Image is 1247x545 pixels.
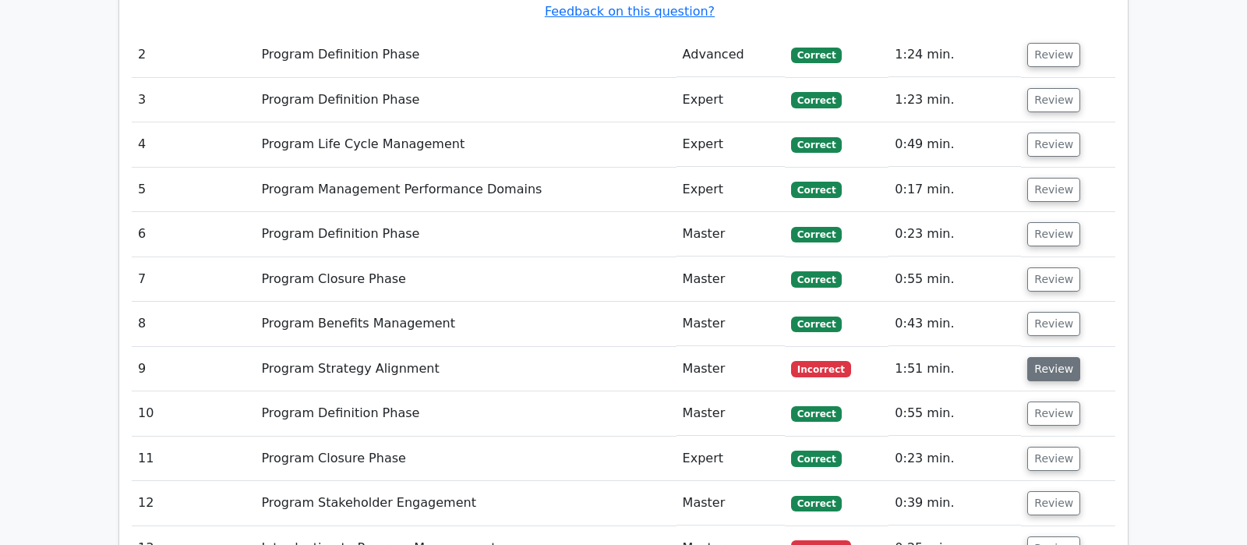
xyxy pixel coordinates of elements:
td: Master [676,391,785,436]
td: 6 [132,212,255,257]
td: 7 [132,257,255,302]
td: 0:55 min. [888,257,1021,302]
td: Program Closure Phase [255,257,676,302]
td: Program Life Cycle Management [255,122,676,167]
button: Review [1027,357,1080,381]
span: Correct [791,92,842,108]
span: Correct [791,182,842,197]
td: Program Definition Phase [255,78,676,122]
button: Review [1027,491,1080,515]
td: Program Definition Phase [255,212,676,257]
td: Program Benefits Management [255,302,676,346]
td: 9 [132,347,255,391]
span: Incorrect [791,361,851,377]
td: 0:23 min. [888,212,1021,257]
span: Correct [791,496,842,511]
td: 0:55 min. [888,391,1021,436]
span: Correct [791,48,842,63]
td: 0:23 min. [888,437,1021,481]
td: 3 [132,78,255,122]
button: Review [1027,402,1080,426]
td: 0:49 min. [888,122,1021,167]
td: 0:17 min. [888,168,1021,212]
td: Expert [676,122,785,167]
td: 5 [132,168,255,212]
td: Expert [676,168,785,212]
td: 1:24 min. [888,33,1021,77]
span: Correct [791,227,842,242]
button: Review [1027,88,1080,112]
td: 1:23 min. [888,78,1021,122]
td: 1:51 min. [888,347,1021,391]
td: Master [676,257,785,302]
button: Review [1027,43,1080,67]
td: 10 [132,391,255,436]
td: Advanced [676,33,785,77]
span: Correct [791,406,842,422]
button: Review [1027,222,1080,246]
td: Expert [676,437,785,481]
span: Correct [791,451,842,466]
td: 11 [132,437,255,481]
td: Expert [676,78,785,122]
td: 0:39 min. [888,481,1021,526]
button: Review [1027,447,1080,471]
span: Correct [791,317,842,332]
td: 8 [132,302,255,346]
td: Program Definition Phase [255,391,676,436]
td: 2 [132,33,255,77]
span: Correct [791,271,842,287]
button: Review [1027,267,1080,292]
span: Correct [791,137,842,153]
td: Master [676,302,785,346]
button: Review [1027,178,1080,202]
button: Review [1027,133,1080,157]
td: 12 [132,481,255,526]
td: Master [676,347,785,391]
td: 4 [132,122,255,167]
td: Master [676,481,785,526]
td: Program Strategy Alignment [255,347,676,391]
a: Feedback on this question? [545,4,715,19]
td: 0:43 min. [888,302,1021,346]
td: Program Stakeholder Engagement [255,481,676,526]
td: Master [676,212,785,257]
td: Program Management Performance Domains [255,168,676,212]
button: Review [1027,312,1080,336]
td: Program Definition Phase [255,33,676,77]
td: Program Closure Phase [255,437,676,481]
